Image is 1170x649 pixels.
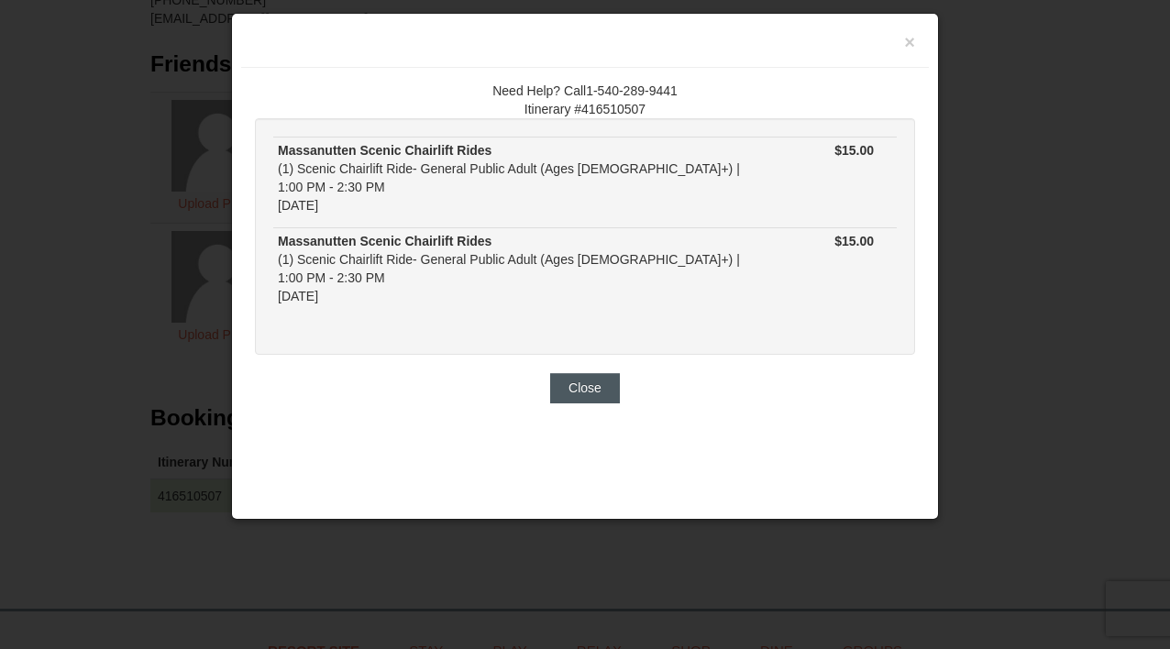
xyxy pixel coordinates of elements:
[255,82,915,118] div: Need Help? Call1-540-289-9441 Itinerary #416510507
[904,33,915,51] button: ×
[550,373,620,402] button: Close
[278,143,491,158] strong: Massanutten Scenic Chairlift Rides
[278,232,755,305] div: (1) Scenic Chairlift Ride- General Public Adult (Ages [DEMOGRAPHIC_DATA]+) | 1:00 PM - 2:30 PM [D...
[834,143,874,158] strong: $15.00
[278,141,755,214] div: (1) Scenic Chairlift Ride- General Public Adult (Ages [DEMOGRAPHIC_DATA]+) | 1:00 PM - 2:30 PM [D...
[834,234,874,248] strong: $15.00
[278,234,491,248] strong: Massanutten Scenic Chairlift Rides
